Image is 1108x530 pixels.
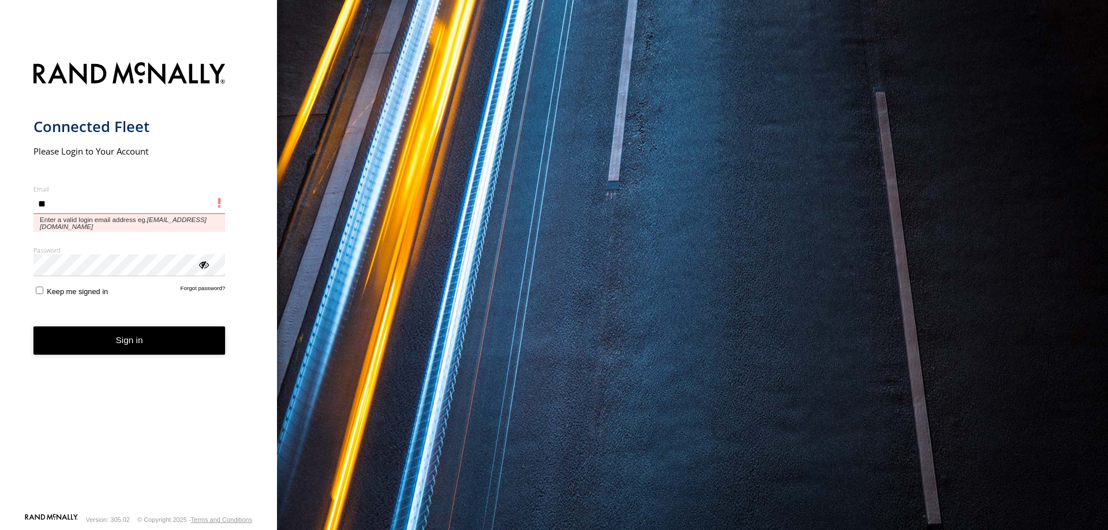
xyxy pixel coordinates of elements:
em: [EMAIL_ADDRESS][DOMAIN_NAME] [40,216,207,230]
div: ViewPassword [197,258,209,270]
a: Forgot password? [181,285,226,296]
button: Sign in [33,326,226,355]
h1: Connected Fleet [33,117,226,136]
div: Version: 305.02 [86,516,130,523]
label: Password [33,246,226,254]
img: Rand McNally [33,60,226,89]
form: main [33,55,244,513]
div: © Copyright 2025 - [137,516,252,523]
a: Terms and Conditions [191,516,252,523]
a: Visit our Website [25,514,78,525]
label: Email [33,185,226,193]
span: Enter a valid login email address eg. [33,214,226,232]
h2: Please Login to Your Account [33,145,226,157]
input: Keep me signed in [36,287,43,294]
span: Keep me signed in [47,287,108,296]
